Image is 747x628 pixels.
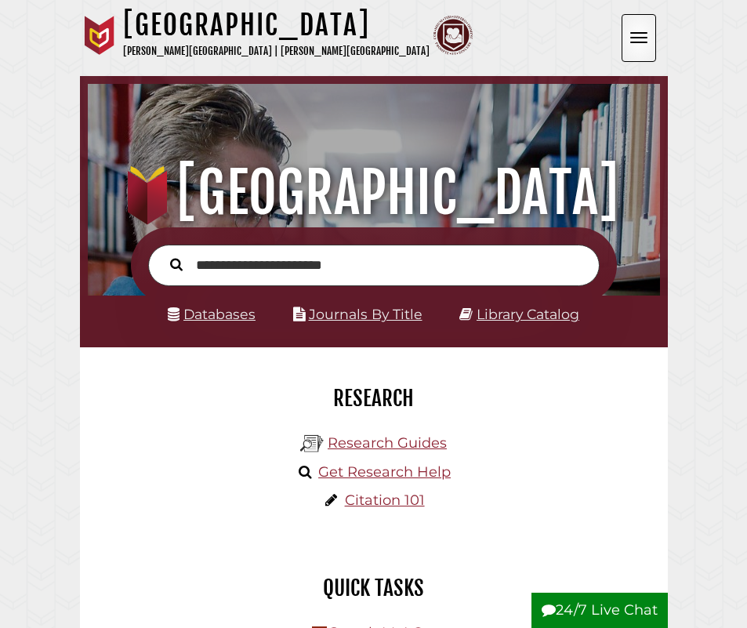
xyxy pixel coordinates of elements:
a: Library Catalog [477,306,579,322]
h2: Quick Tasks [92,575,656,601]
h1: [GEOGRAPHIC_DATA] [99,158,648,227]
button: Search [162,254,190,274]
img: Calvin University [80,16,119,55]
button: Open the menu [622,14,656,62]
img: Hekman Library Logo [300,432,324,456]
a: Research Guides [328,434,447,452]
img: Calvin Theological Seminary [433,16,473,55]
a: Citation 101 [345,492,425,509]
a: Get Research Help [318,463,451,481]
h2: Research [92,385,656,412]
a: Databases [168,306,256,322]
i: Search [170,258,183,272]
h1: [GEOGRAPHIC_DATA] [123,8,430,42]
p: [PERSON_NAME][GEOGRAPHIC_DATA] | [PERSON_NAME][GEOGRAPHIC_DATA] [123,42,430,60]
a: Journals By Title [309,306,422,322]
